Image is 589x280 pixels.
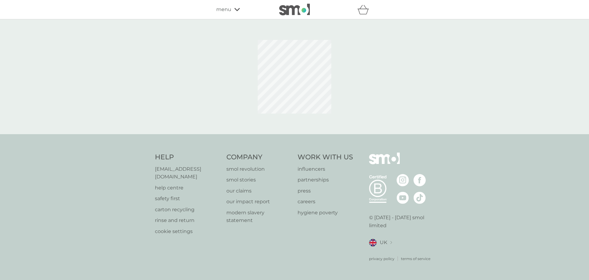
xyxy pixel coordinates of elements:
img: smol [279,4,310,15]
a: smol stories [226,176,292,184]
img: visit the smol Youtube page [397,192,409,204]
a: safety first [155,195,220,203]
span: UK [380,239,387,247]
img: visit the smol Facebook page [414,174,426,186]
a: cookie settings [155,227,220,235]
h4: Company [226,153,292,162]
a: terms of service [401,256,430,262]
img: select a new location [390,241,392,244]
a: rinse and return [155,216,220,224]
a: smol revolution [226,165,292,173]
h4: Help [155,153,220,162]
img: visit the smol Instagram page [397,174,409,186]
a: hygiene poverty [298,209,353,217]
a: our impact report [226,198,292,206]
p: © [DATE] - [DATE] smol limited [369,214,434,229]
a: careers [298,198,353,206]
a: carton recycling [155,206,220,214]
a: influencers [298,165,353,173]
img: UK flag [369,239,377,247]
span: menu [216,6,231,14]
img: visit the smol Tiktok page [414,192,426,204]
div: basket [357,3,373,16]
a: our claims [226,187,292,195]
h4: Work With Us [298,153,353,162]
a: [EMAIL_ADDRESS][DOMAIN_NAME] [155,165,220,181]
a: modern slavery statement [226,209,292,224]
img: smol [369,153,400,173]
a: help centre [155,184,220,192]
a: partnerships [298,176,353,184]
a: privacy policy [369,256,395,262]
a: press [298,187,353,195]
